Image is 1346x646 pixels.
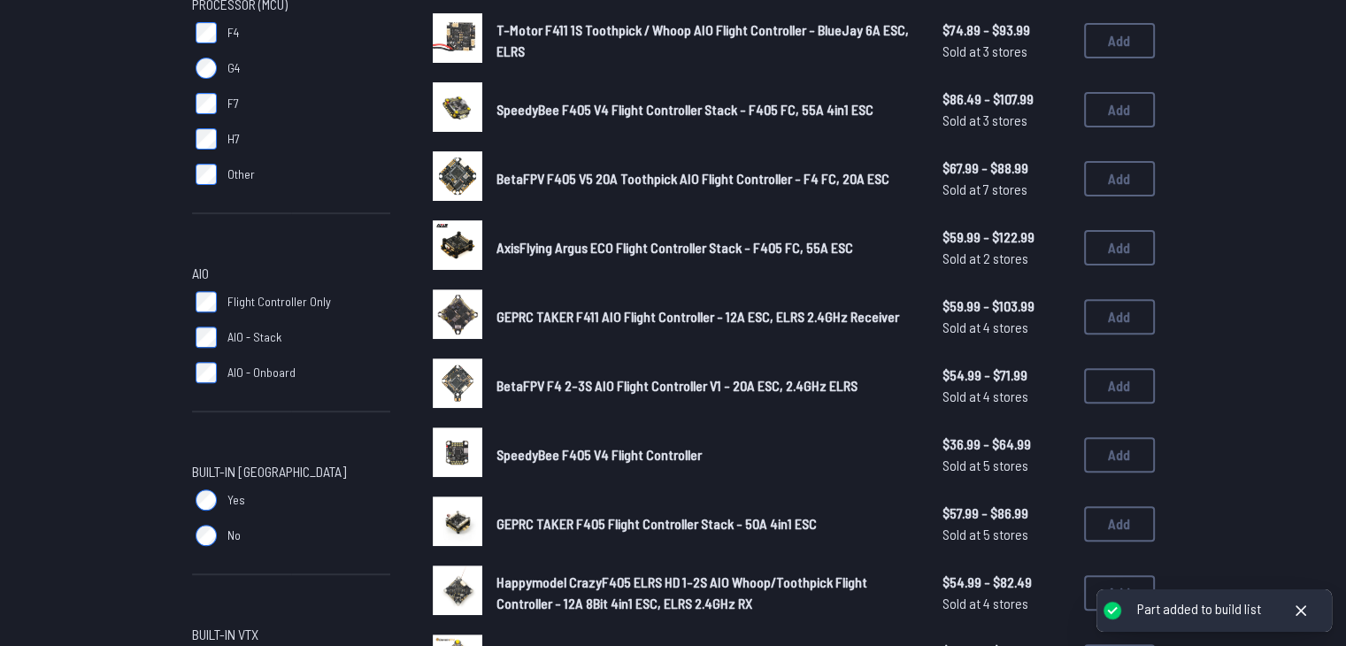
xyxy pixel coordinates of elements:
a: image [433,151,482,206]
span: Built-in VTX [192,624,258,645]
span: $54.99 - $82.49 [942,572,1070,593]
img: image [433,565,482,615]
input: G4 [196,58,217,79]
input: F4 [196,22,217,43]
img: image [433,358,482,408]
a: image [433,496,482,551]
span: $36.99 - $64.99 [942,434,1070,455]
a: SpeedyBee F405 V4 Flight Controller Stack - F405 FC, 55A 4in1 ESC [496,99,914,120]
span: $57.99 - $86.99 [942,503,1070,524]
button: Add [1084,23,1155,58]
span: F4 [227,24,239,42]
img: image [433,427,482,477]
input: Yes [196,489,217,511]
a: BetaFPV F4 2-3S AIO Flight Controller V1 - 20A ESC, 2.4GHz ELRS [496,375,914,396]
span: GEPRC TAKER F411 AIO Flight Controller - 12A ESC, ELRS 2.4GHz Receiver [496,308,899,325]
span: Sold at 3 stores [942,41,1070,62]
a: BetaFPV F405 V5 20A Toothpick AIO Flight Controller - F4 FC, 20A ESC [496,168,914,189]
img: image [433,220,482,270]
input: Other [196,164,217,185]
span: AIO - Onboard [227,364,296,381]
a: image [433,13,482,68]
a: AxisFlying Argus ECO Flight Controller Stack - F405 FC, 55A ESC [496,237,914,258]
button: Add [1084,161,1155,196]
span: AIO [192,263,209,284]
span: Sold at 3 stores [942,110,1070,131]
span: BetaFPV F4 2-3S AIO Flight Controller V1 - 20A ESC, 2.4GHz ELRS [496,377,858,394]
span: Yes [227,491,245,509]
a: T-Motor F411 1S Toothpick / Whoop AIO Flight Controller - BlueJay 6A ESC, ELRS [496,19,914,62]
span: Sold at 5 stores [942,455,1070,476]
span: Sold at 4 stores [942,317,1070,338]
span: $67.99 - $88.99 [942,158,1070,179]
span: BetaFPV F405 V5 20A Toothpick AIO Flight Controller - F4 FC, 20A ESC [496,170,889,187]
button: Add [1084,230,1155,265]
button: Add [1084,437,1155,473]
span: AIO - Stack [227,328,281,346]
span: AxisFlying Argus ECO Flight Controller Stack - F405 FC, 55A ESC [496,239,853,256]
span: Sold at 4 stores [942,593,1070,614]
span: Flight Controller Only [227,293,331,311]
a: GEPRC TAKER F411 AIO Flight Controller - 12A ESC, ELRS 2.4GHz Receiver [496,306,914,327]
span: H7 [227,130,240,148]
input: AIO - Stack [196,327,217,348]
span: $59.99 - $122.99 [942,227,1070,248]
span: $86.49 - $107.99 [942,88,1070,110]
span: Sold at 5 stores [942,524,1070,545]
span: Other [227,165,255,183]
a: image [433,358,482,413]
span: $74.89 - $93.99 [942,19,1070,41]
img: image [433,496,482,546]
span: $59.99 - $103.99 [942,296,1070,317]
input: H7 [196,128,217,150]
a: Happymodel CrazyF405 ELRS HD 1-2S AIO Whoop/Toothpick Flight Controller - 12A 8Bit 4in1 ESC, ELRS... [496,572,914,614]
span: Sold at 4 stores [942,386,1070,407]
a: GEPRC TAKER F405 Flight Controller Stack - 50A 4in1 ESC [496,513,914,534]
img: image [433,151,482,201]
img: image [433,289,482,339]
img: image [433,13,482,63]
a: image [433,565,482,620]
a: image [433,82,482,137]
span: G4 [227,59,240,77]
button: Add [1084,299,1155,335]
span: SpeedyBee F405 V4 Flight Controller Stack - F405 FC, 55A 4in1 ESC [496,101,873,118]
span: SpeedyBee F405 V4 Flight Controller [496,446,702,463]
span: No [227,527,241,544]
span: $54.99 - $71.99 [942,365,1070,386]
span: Sold at 7 stores [942,179,1070,200]
a: image [433,427,482,482]
button: Add [1084,506,1155,542]
span: Built-in [GEOGRAPHIC_DATA] [192,461,346,482]
span: GEPRC TAKER F405 Flight Controller Stack - 50A 4in1 ESC [496,515,817,532]
span: Happymodel CrazyF405 ELRS HD 1-2S AIO Whoop/Toothpick Flight Controller - 12A 8Bit 4in1 ESC, ELRS... [496,573,867,611]
span: F7 [227,95,239,112]
a: SpeedyBee F405 V4 Flight Controller [496,444,914,465]
span: Sold at 2 stores [942,248,1070,269]
input: No [196,525,217,546]
a: image [433,220,482,275]
input: Flight Controller Only [196,291,217,312]
button: Add [1084,368,1155,404]
input: AIO - Onboard [196,362,217,383]
span: T-Motor F411 1S Toothpick / Whoop AIO Flight Controller - BlueJay 6A ESC, ELRS [496,21,909,59]
img: image [433,82,482,132]
a: image [433,289,482,344]
input: F7 [196,93,217,114]
div: Part added to build list [1137,600,1261,619]
button: Add [1084,575,1155,611]
button: Add [1084,92,1155,127]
